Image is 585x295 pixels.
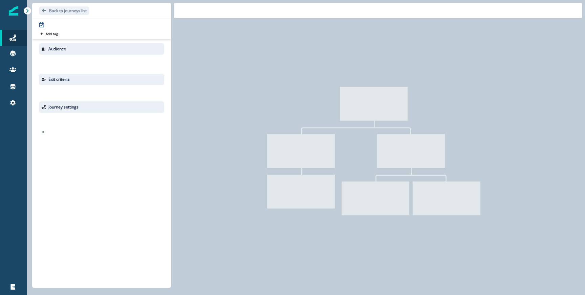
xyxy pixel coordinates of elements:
p: Back to journeys list [49,8,87,14]
p: Journey settings [48,104,79,110]
img: Inflection [9,6,18,16]
p: Audience [48,46,66,52]
button: Go back [39,6,89,15]
p: Exit criteria [48,76,70,82]
p: Add tag [46,32,58,36]
button: Add tag [39,31,59,36]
